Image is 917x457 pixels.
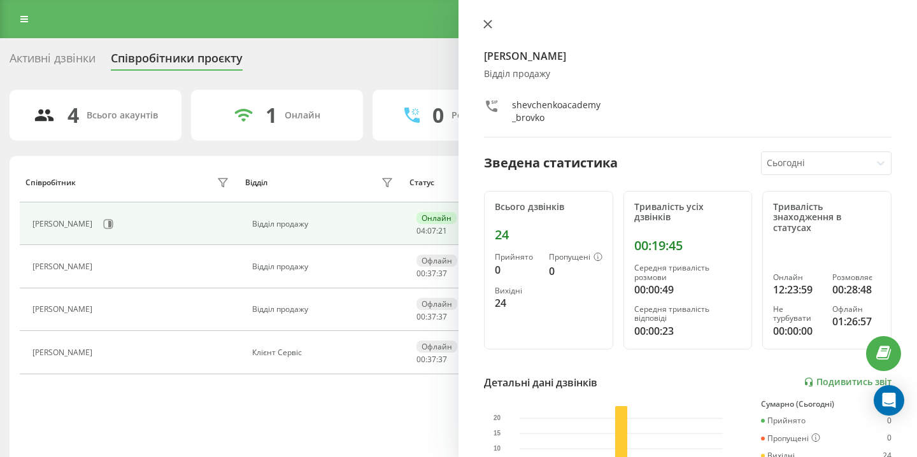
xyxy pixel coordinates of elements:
text: 10 [494,445,501,452]
div: Відділ продажу [252,262,397,271]
div: Тривалість знаходження в статусах [773,202,881,234]
h4: [PERSON_NAME] [484,48,892,64]
div: 0 [495,262,539,278]
div: Онлайн [773,273,821,282]
div: : : [416,313,447,321]
div: Тривалість усіх дзвінків [634,202,742,223]
div: Пропущені [549,253,602,263]
div: Детальні дані дзвінків [484,375,597,390]
div: [PERSON_NAME] [32,220,96,229]
div: Онлайн [416,212,457,224]
div: Відділ [245,178,267,187]
div: 12:23:59 [773,282,821,297]
div: 00:00:49 [634,282,742,297]
div: Співробітники проєкту [111,52,243,71]
div: Не турбувати [773,305,821,323]
div: Статус [409,178,434,187]
div: Сумарно (Сьогодні) [761,400,892,409]
div: 00:00:00 [773,323,821,339]
div: Всього акаунтів [87,110,158,121]
div: Зведена статистика [484,153,618,172]
div: 00:00:23 [634,323,742,339]
div: Відділ продажу [252,220,397,229]
div: Офлайн [416,255,457,267]
span: 37 [438,311,447,322]
div: 0 [432,103,444,127]
div: Середня тривалість відповіді [634,305,742,323]
div: Клієнт Сервіс [252,348,397,357]
span: 04 [416,225,425,236]
div: Прийнято [761,416,806,425]
text: 15 [494,430,501,437]
div: Середня тривалість розмови [634,264,742,282]
div: 0 [887,416,892,425]
div: Всього дзвінків [495,202,602,213]
div: 4 [68,103,79,127]
span: 37 [427,311,436,322]
div: Співробітник [25,178,76,187]
div: Офлайн [416,298,457,310]
div: Відділ продажу [252,305,397,314]
div: Вихідні [495,286,539,295]
div: Open Intercom Messenger [874,385,904,416]
a: Подивитись звіт [804,377,892,388]
div: 24 [495,227,602,243]
div: 01:26:57 [832,314,881,329]
div: Пропущені [761,433,820,444]
span: 37 [438,268,447,279]
div: : : [416,269,447,278]
span: 37 [438,354,447,365]
span: 00 [416,268,425,279]
span: 37 [427,268,436,279]
div: Онлайн [285,110,320,121]
div: 00:19:45 [634,238,742,253]
span: 07 [427,225,436,236]
div: Активні дзвінки [10,52,96,71]
div: : : [416,227,447,236]
span: 00 [416,354,425,365]
div: Офлайн [416,341,457,353]
span: 21 [438,225,447,236]
div: : : [416,355,447,364]
div: Офлайн [832,305,881,314]
div: [PERSON_NAME] [32,348,96,357]
div: Відділ продажу [484,69,892,80]
div: 0 [549,264,602,279]
div: 1 [266,103,277,127]
div: 00:28:48 [832,282,881,297]
div: 24 [495,295,539,311]
div: Розмовляють [451,110,513,121]
div: Розмовляє [832,273,881,282]
div: shevchenkoacademy_brovko [512,99,603,124]
div: 0 [887,433,892,444]
text: 20 [494,414,501,421]
div: Прийнято [495,253,539,262]
div: [PERSON_NAME] [32,262,96,271]
span: 00 [416,311,425,322]
div: [PERSON_NAME] [32,305,96,314]
span: 37 [427,354,436,365]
